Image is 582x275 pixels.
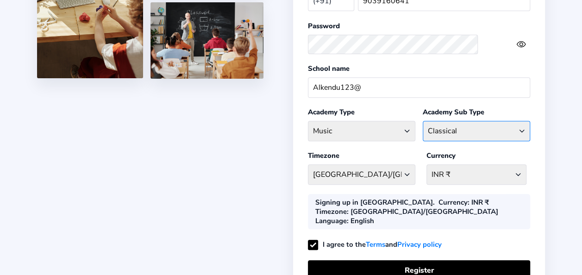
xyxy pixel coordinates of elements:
[308,240,442,249] label: I agree to the and
[423,107,484,117] label: Academy Sub Type
[516,39,526,49] ion-icon: eye outline
[315,216,374,225] div: : English
[308,107,355,117] label: Academy Type
[315,207,347,216] b: Timezone
[150,2,263,79] img: 5.png
[308,21,340,31] label: Password
[315,216,347,225] b: Language
[308,151,339,160] label: Timezone
[315,198,435,207] div: Signing up in [GEOGRAPHIC_DATA].
[438,198,468,207] b: Currency
[315,207,498,216] div: : [GEOGRAPHIC_DATA]/[GEOGRAPHIC_DATA]
[516,39,530,49] button: eye outlineeye off outline
[308,64,350,73] label: School name
[438,198,489,207] div: : INR ₹
[366,239,385,250] a: Terms
[308,77,530,97] input: School name
[397,239,442,250] a: Privacy policy
[426,151,456,160] label: Currency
